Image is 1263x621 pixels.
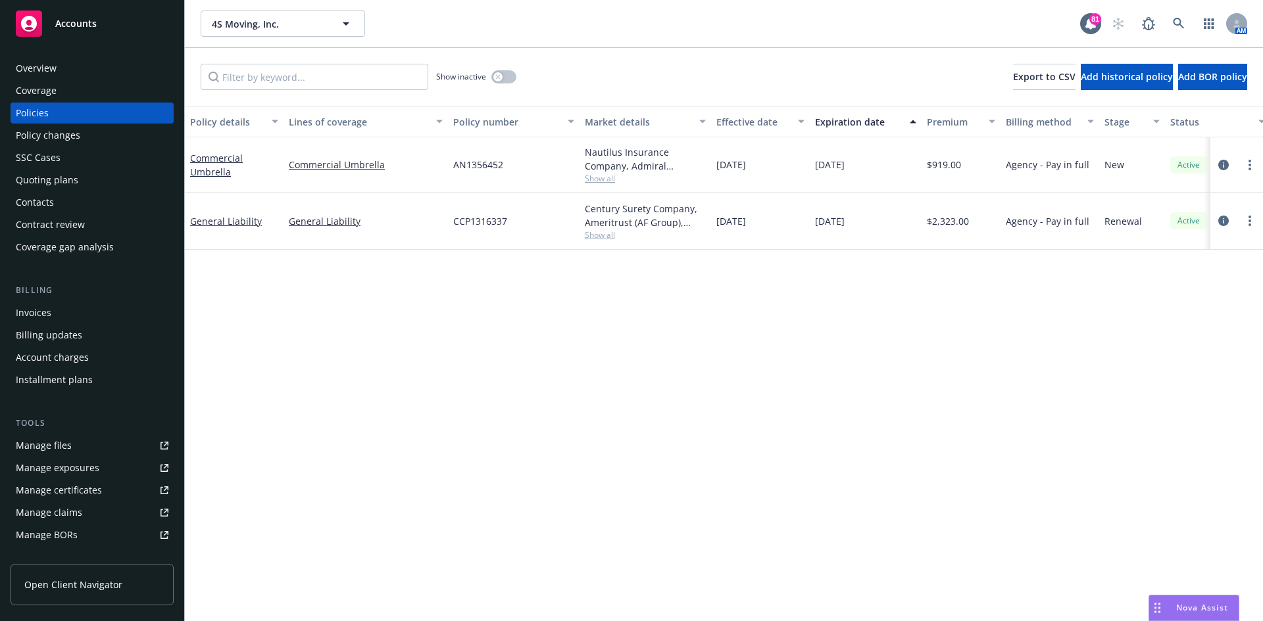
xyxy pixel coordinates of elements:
span: Show all [585,173,706,184]
span: CCP1316337 [453,214,507,228]
div: Billing updates [16,325,82,346]
div: Installment plans [16,369,93,390]
a: Overview [11,58,174,79]
div: Summary of insurance [16,547,116,568]
a: Manage BORs [11,524,174,545]
span: Nova Assist [1176,602,1228,613]
a: Coverage [11,80,174,101]
div: Drag to move [1149,595,1166,620]
button: Market details [580,106,711,137]
a: Summary of insurance [11,547,174,568]
button: Policy number [448,106,580,137]
span: [DATE] [815,214,845,228]
button: Premium [922,106,1001,137]
div: Coverage [16,80,57,101]
span: [DATE] [716,158,746,172]
a: General Liability [289,214,443,228]
div: Billing [11,284,174,297]
a: Switch app [1196,11,1222,37]
span: Active [1176,159,1202,171]
div: Nautilus Insurance Company, Admiral Insurance Group ([PERSON_NAME] Corporation), Monarch Insuranc... [585,145,706,173]
span: $2,323.00 [927,214,969,228]
a: Policy changes [11,125,174,146]
a: General Liability [190,215,262,227]
a: Invoices [11,302,174,323]
div: Billing method [1006,115,1079,129]
div: Manage files [16,435,72,456]
span: [DATE] [815,158,845,172]
span: Active [1176,215,1202,227]
div: Tools [11,417,174,430]
button: 4S Moving, Inc. [201,11,365,37]
a: circleInformation [1216,157,1231,173]
div: Quoting plans [16,170,78,191]
span: Open Client Navigator [24,578,122,591]
a: Installment plans [11,369,174,390]
span: Export to CSV [1013,70,1076,83]
div: Policy changes [16,125,80,146]
div: Effective date [716,115,790,129]
div: Century Surety Company, Ameritrust (AF Group), Monarch Insurance Services [585,202,706,229]
button: Stage [1099,106,1165,137]
div: Overview [16,58,57,79]
span: AN1356452 [453,158,503,172]
div: Policies [16,103,49,124]
a: more [1242,213,1258,229]
button: Policy details [185,106,284,137]
a: Contacts [11,192,174,213]
a: Manage claims [11,502,174,523]
a: Start snowing [1105,11,1131,37]
div: Manage certificates [16,480,102,501]
button: Lines of coverage [284,106,448,137]
button: Effective date [711,106,810,137]
div: Coverage gap analysis [16,237,114,258]
a: Coverage gap analysis [11,237,174,258]
a: circleInformation [1216,213,1231,229]
span: Agency - Pay in full [1006,214,1089,228]
a: Contract review [11,214,174,235]
div: Contacts [16,192,54,213]
a: Accounts [11,5,174,42]
div: Lines of coverage [289,115,428,129]
button: Billing method [1001,106,1099,137]
div: Status [1170,115,1251,129]
a: Policies [11,103,174,124]
div: Manage claims [16,502,82,523]
span: Show all [585,229,706,241]
a: Commercial Umbrella [289,158,443,172]
div: Premium [927,115,981,129]
span: Show inactive [436,71,486,82]
span: $919.00 [927,158,961,172]
span: New [1104,158,1124,172]
span: [DATE] [716,214,746,228]
input: Filter by keyword... [201,64,428,90]
a: Quoting plans [11,170,174,191]
div: Manage exposures [16,457,99,478]
div: Account charges [16,347,89,368]
div: Policy details [190,115,264,129]
span: 4S Moving, Inc. [212,17,326,31]
span: Agency - Pay in full [1006,158,1089,172]
button: Add historical policy [1081,64,1173,90]
a: Search [1166,11,1192,37]
a: Report a Bug [1135,11,1162,37]
button: Nova Assist [1149,595,1239,621]
button: Expiration date [810,106,922,137]
div: Policy number [453,115,560,129]
a: Billing updates [11,325,174,346]
div: 81 [1089,13,1101,25]
a: Account charges [11,347,174,368]
a: SSC Cases [11,147,174,168]
div: Stage [1104,115,1145,129]
div: Market details [585,115,691,129]
a: Manage files [11,435,174,456]
div: SSC Cases [16,147,61,168]
span: Accounts [55,18,97,29]
a: Manage exposures [11,457,174,478]
a: Manage certificates [11,480,174,501]
span: Renewal [1104,214,1142,228]
a: Commercial Umbrella [190,152,243,178]
button: Add BOR policy [1178,64,1247,90]
span: Add historical policy [1081,70,1173,83]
